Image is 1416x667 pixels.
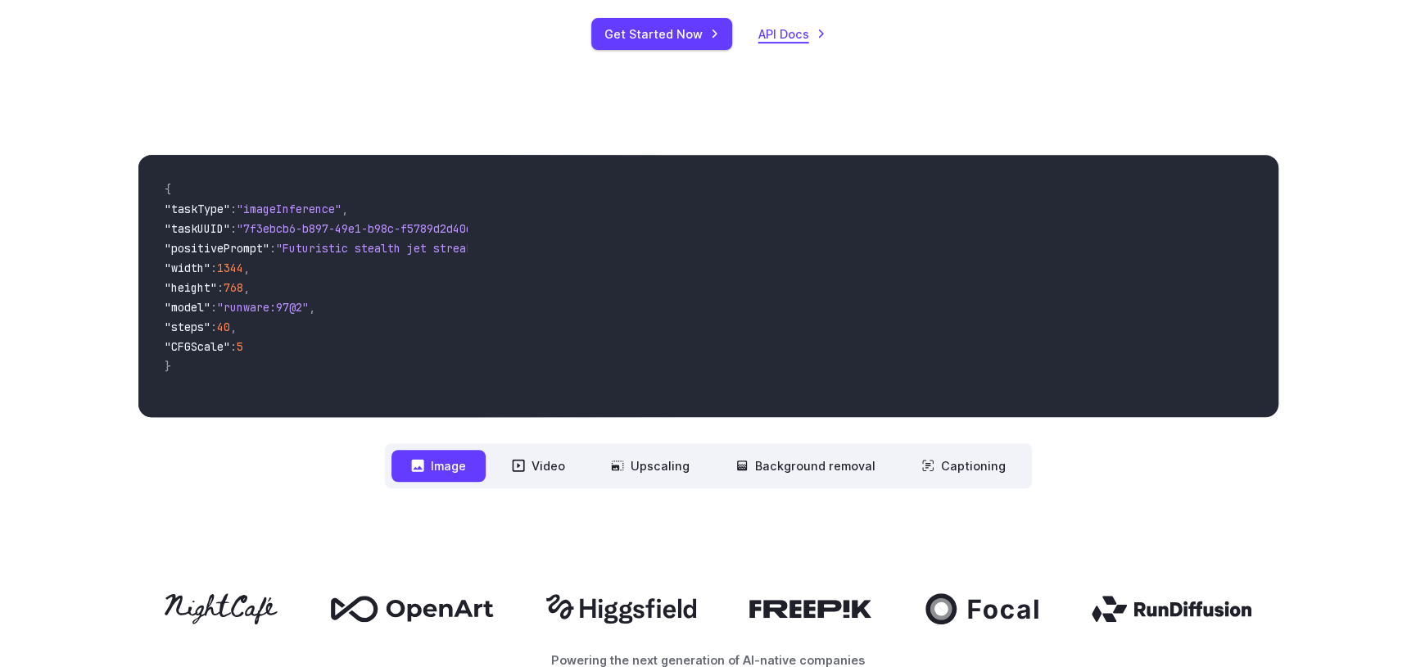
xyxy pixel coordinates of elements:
[342,202,348,216] span: ,
[758,25,826,43] a: API Docs
[902,450,1025,482] button: Captioning
[165,300,210,315] span: "model"
[165,182,171,197] span: {
[230,320,237,334] span: ,
[217,261,243,275] span: 1344
[237,221,486,236] span: "7f3ebcb6-b897-49e1-b98c-f5789d2d40d7"
[276,241,872,256] span: "Futuristic stealth jet streaking through a neon-lit cityscape with glowing purple exhaust"
[230,339,237,354] span: :
[165,241,269,256] span: "positivePrompt"
[591,450,709,482] button: Upscaling
[237,202,342,216] span: "imageInference"
[210,320,217,334] span: :
[237,339,243,354] span: 5
[165,202,230,216] span: "taskType"
[243,261,250,275] span: ,
[165,320,210,334] span: "steps"
[217,280,224,295] span: :
[165,359,171,374] span: }
[591,18,732,50] a: Get Started Now
[210,300,217,315] span: :
[716,450,895,482] button: Background removal
[165,339,230,354] span: "CFGScale"
[224,280,243,295] span: 768
[217,320,230,334] span: 40
[391,450,486,482] button: Image
[309,300,315,315] span: ,
[165,261,210,275] span: "width"
[492,450,585,482] button: Video
[210,261,217,275] span: :
[230,221,237,236] span: :
[165,280,217,295] span: "height"
[217,300,309,315] span: "runware:97@2"
[165,221,230,236] span: "taskUUID"
[243,280,250,295] span: ,
[230,202,237,216] span: :
[269,241,276,256] span: :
